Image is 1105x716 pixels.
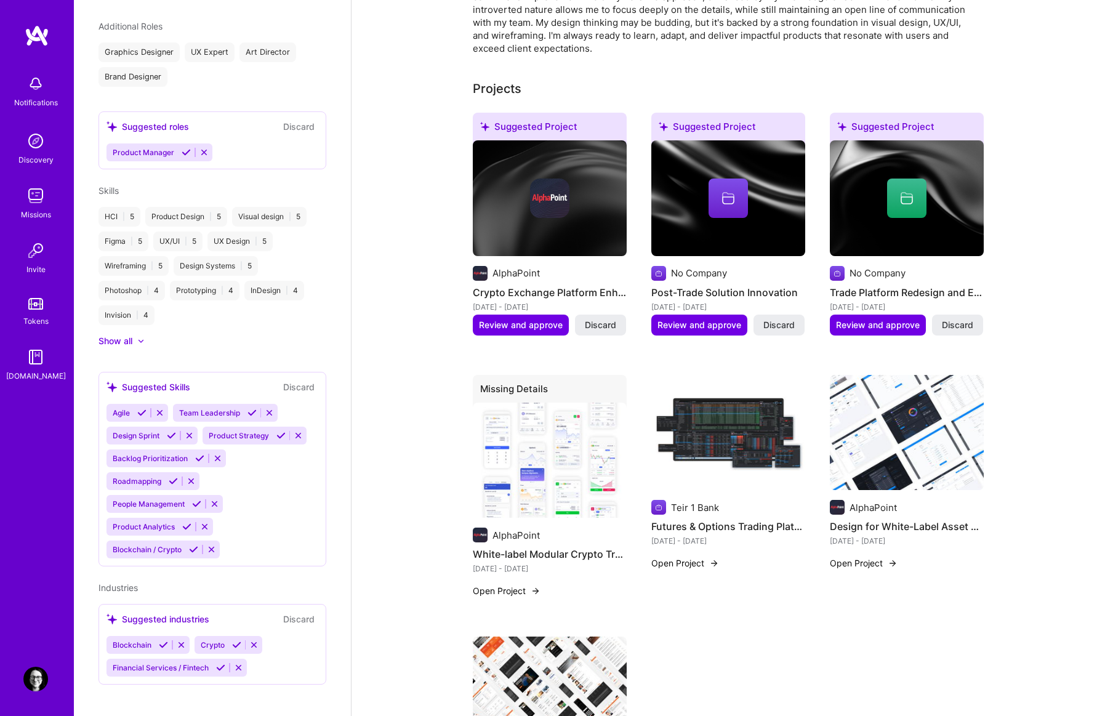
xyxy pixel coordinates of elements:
h4: Trade Platform Redesign and Expansion [830,284,984,300]
h4: White-label Modular Crypto Trading Application [473,546,627,562]
img: guide book [23,345,48,369]
i: Reject [155,408,164,417]
span: Product Analytics [113,522,175,531]
div: HCI 5 [98,207,140,227]
i: Accept [195,454,204,463]
i: Reject [199,148,209,157]
i: Accept [182,148,191,157]
span: Discard [585,319,616,331]
div: Notifications [14,96,58,109]
i: Reject [187,477,196,486]
img: arrow-right [709,558,719,568]
img: User Avatar [23,667,48,691]
div: Teir 1 Bank [671,501,719,514]
span: Roadmapping [113,477,161,486]
button: Open Project [651,557,719,569]
img: arrow-right [888,558,898,568]
i: icon SuggestedTeams [659,122,668,131]
img: Company logo [473,266,488,281]
span: Backlog Prioritization [113,454,188,463]
div: No Company [671,267,727,280]
i: Accept [192,499,201,509]
div: [DATE] - [DATE] [651,534,805,547]
i: Accept [276,431,286,440]
i: Reject [200,522,209,531]
span: | [221,286,223,296]
span: Discard [763,319,795,331]
div: Suggested Project [830,113,984,145]
div: Wireframing 5 [98,256,169,276]
div: Missions [21,208,51,221]
span: Blockchain [113,640,151,650]
img: Company logo [530,179,569,218]
img: Company logo [830,500,845,515]
span: | [289,212,291,222]
img: Company logo [651,500,666,515]
img: Futures & Options Trading Platform [651,375,805,491]
div: Prototyping 4 [170,281,239,300]
div: Design Systems 5 [174,256,258,276]
div: Invite [26,263,46,276]
span: | [240,261,243,271]
div: Discovery [18,153,54,166]
i: Reject [234,663,243,672]
span: Skills [98,185,119,196]
i: Accept [182,522,191,531]
img: tokens [28,298,43,310]
span: | [286,286,288,296]
span: Review and approve [657,319,741,331]
div: InDesign 4 [244,281,304,300]
span: Product Manager [113,148,174,157]
div: Brand Designer [98,67,167,87]
img: Invite [23,238,48,263]
div: Missing Details [473,375,627,408]
i: Reject [265,408,274,417]
img: cover [830,140,984,256]
div: Art Director [239,42,296,62]
span: Review and approve [479,319,563,331]
span: People Management [113,499,185,509]
button: Discard [279,612,318,626]
div: Figma 5 [98,231,148,251]
h4: Design for White-Label Asset Digitization Platform [830,518,984,534]
span: Additional Roles [98,21,163,31]
span: Design Sprint [113,431,159,440]
i: Accept [216,663,225,672]
span: Agile [113,408,130,417]
span: | [185,236,187,246]
div: AlphaPoint [492,267,540,280]
img: Design for White-Label Asset Digitization Platform [830,375,984,491]
div: Product Design 5 [145,207,227,227]
img: bell [23,71,48,96]
div: AlphaPoint [492,529,540,542]
div: UX/UI 5 [153,231,203,251]
h4: Futures & Options Trading Platform [651,518,805,534]
div: Tokens [23,315,49,328]
img: cover [473,140,627,256]
div: UX Expert [185,42,235,62]
h4: Crypto Exchange Platform Enhancement [473,284,627,300]
img: Company logo [473,528,488,542]
i: Reject [207,545,216,554]
i: Reject [294,431,303,440]
span: | [147,286,149,296]
div: Show all [98,335,132,347]
div: [DATE] - [DATE] [651,300,805,313]
div: Suggested roles [106,120,189,133]
button: Open Project [830,557,898,569]
div: Graphics Designer [98,42,180,62]
i: icon SuggestedTeams [106,614,117,624]
span: Industries [98,582,138,593]
div: Invision 4 [98,305,155,325]
i: icon SuggestedTeams [106,121,117,132]
i: Accept [169,477,178,486]
i: Accept [137,408,147,417]
img: logo [25,25,49,47]
img: Company logo [830,266,845,281]
i: Reject [185,431,194,440]
i: Reject [249,640,259,650]
div: Visual design 5 [232,207,307,227]
div: Suggested industries [106,613,209,625]
i: icon SuggestedTeams [837,122,846,131]
span: Review and approve [836,319,920,331]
